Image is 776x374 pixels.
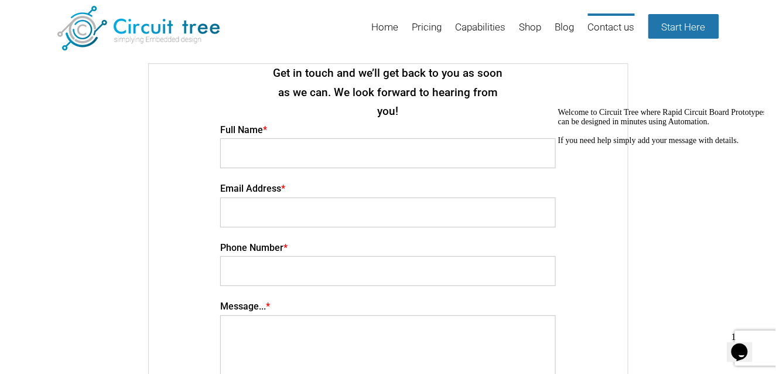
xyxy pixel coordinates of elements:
h4: Message... [220,298,556,315]
iframe: chat widget [727,327,764,362]
a: Start Here [648,14,719,39]
h2: Get in touch and we’ll get back to you as soon as we can. We look forward to hearing from you! [268,64,508,121]
iframe: chat widget [553,103,764,321]
h4: Phone Number [220,239,556,257]
h4: Email Address [220,180,556,198]
a: Pricing [412,13,442,52]
a: Home [372,13,399,52]
a: Contact us [588,13,635,52]
div: Welcome to Circuit Tree where Rapid Circuit Board Prototypes can be designed in minutes using Aut... [5,5,216,42]
a: Blog [555,13,575,52]
span: Welcome to Circuit Tree where Rapid Circuit Board Prototypes can be designed in minutes using Aut... [5,5,213,42]
a: Capabilities [456,13,506,52]
img: Circuit Tree [57,6,220,50]
a: Shop [519,13,542,52]
h4: Full Name [220,121,556,139]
